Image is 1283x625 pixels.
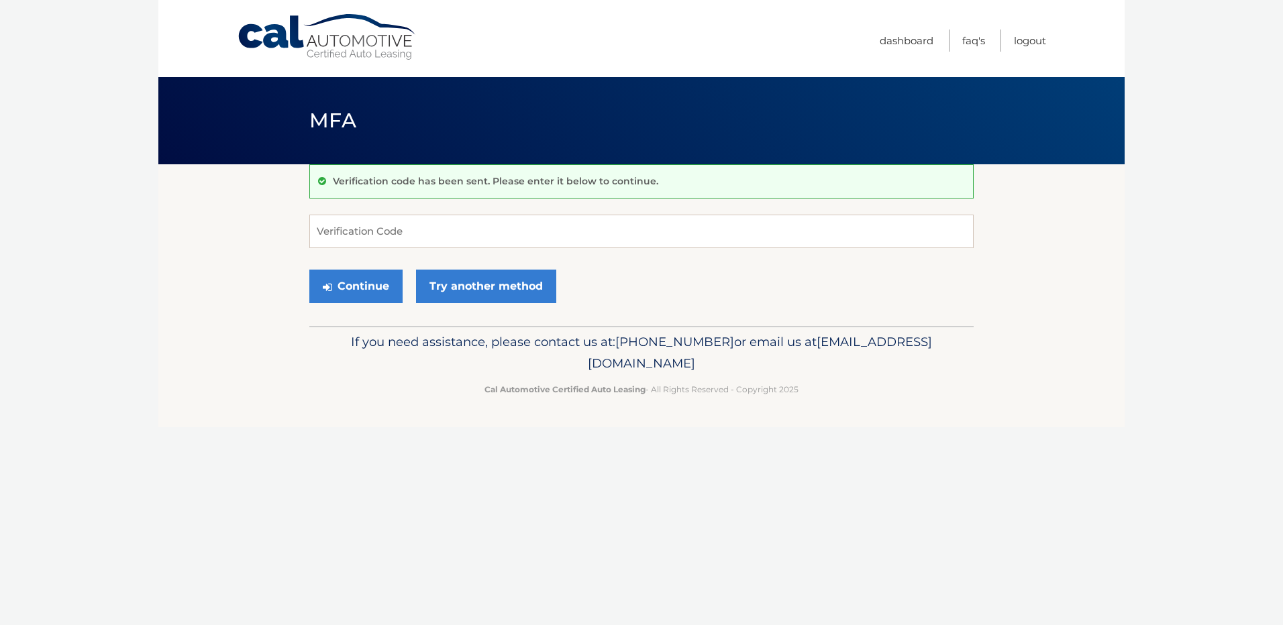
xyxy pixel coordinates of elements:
span: [EMAIL_ADDRESS][DOMAIN_NAME] [588,334,932,371]
span: [PHONE_NUMBER] [615,334,734,349]
button: Continue [309,270,403,303]
p: - All Rights Reserved - Copyright 2025 [318,382,965,396]
a: Dashboard [880,30,933,52]
p: If you need assistance, please contact us at: or email us at [318,331,965,374]
strong: Cal Automotive Certified Auto Leasing [484,384,646,394]
a: FAQ's [962,30,985,52]
a: Cal Automotive [237,13,418,61]
a: Try another method [416,270,556,303]
input: Verification Code [309,215,974,248]
a: Logout [1014,30,1046,52]
p: Verification code has been sent. Please enter it below to continue. [333,175,658,187]
span: MFA [309,108,356,133]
